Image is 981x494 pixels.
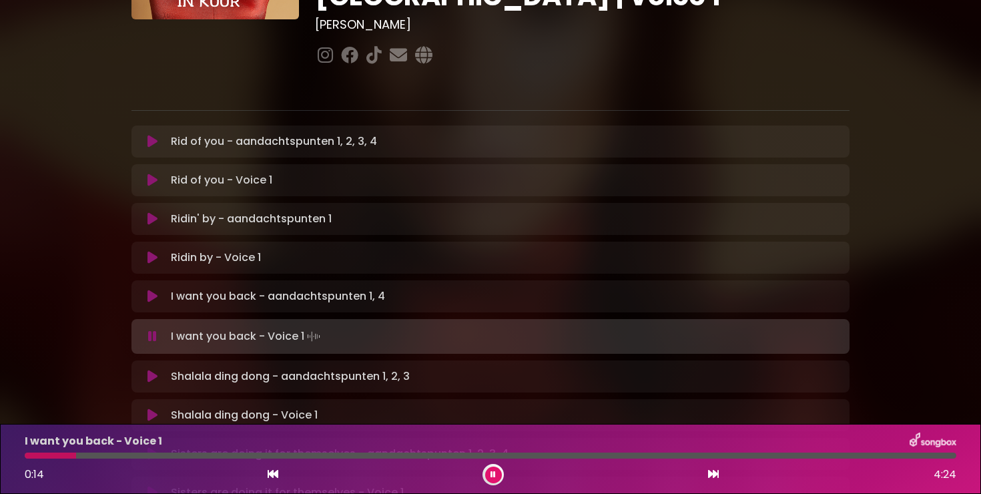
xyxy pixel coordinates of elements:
[171,327,323,346] p: I want you back - Voice 1
[315,17,850,32] h3: [PERSON_NAME]
[304,327,323,346] img: waveform4.gif
[171,407,318,423] p: Shalala ding dong - Voice 1
[934,467,956,483] span: 4:24
[910,433,956,450] img: songbox-logo-white.png
[171,211,332,227] p: Ridin' by - aandachtspunten 1
[171,134,377,150] p: Rid of you - aandachtspunten 1, 2, 3, 4
[171,172,272,188] p: Rid of you - Voice 1
[25,433,162,449] p: I want you back - Voice 1
[171,368,410,385] p: Shalala ding dong - aandachtspunten 1, 2, 3
[25,467,44,482] span: 0:14
[171,288,385,304] p: I want you back - aandachtspunten 1, 4
[171,250,261,266] p: Ridin by - Voice 1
